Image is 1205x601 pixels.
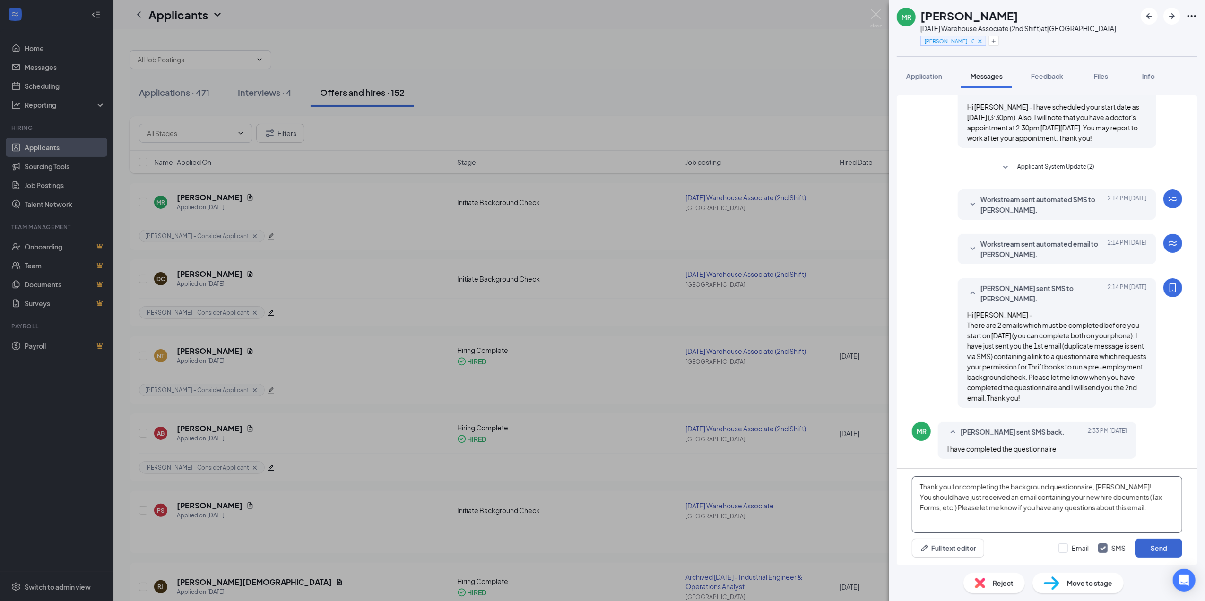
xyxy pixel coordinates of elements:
button: Plus [988,36,999,46]
span: [DATE] 2:14 PM [1108,194,1147,215]
span: Hi [PERSON_NAME] - I have scheduled your start date as [DATE] (3:30pm). Also, I will note that yo... [967,103,1139,142]
svg: Plus [991,38,997,44]
div: [DATE] Warehouse Associate (2nd Shift) at [GEOGRAPHIC_DATA] [920,24,1116,33]
svg: WorkstreamLogo [1167,238,1179,249]
svg: ArrowLeftNew [1144,10,1155,22]
button: Full text editorPen [912,539,984,558]
button: ArrowLeftNew [1141,8,1158,25]
span: [PERSON_NAME] sent SMS to [PERSON_NAME]. [980,283,1104,304]
span: [PERSON_NAME] - Consider Applicant [925,37,974,45]
textarea: Thank you for completing the background questionnaire, [PERSON_NAME]! You should have just receiv... [912,476,1182,533]
button: Send [1135,539,1182,558]
svg: Ellipses [1186,10,1197,22]
svg: Cross [977,38,983,44]
svg: WorkstreamLogo [1167,193,1179,205]
span: Files [1094,72,1108,80]
button: SmallChevronDownApplicant System Update (2) [1000,162,1094,173]
button: ArrowRight [1163,8,1180,25]
span: [PERSON_NAME] sent SMS back. [961,427,1065,438]
svg: SmallChevronDown [967,199,979,210]
span: Info [1142,72,1155,80]
span: Move to stage [1067,578,1112,588]
div: Open Intercom Messenger [1173,569,1196,592]
svg: SmallChevronDown [967,243,979,255]
span: Workstream sent automated SMS to [PERSON_NAME]. [980,194,1104,215]
span: [DATE] 2:14 PM [1108,239,1147,259]
svg: Pen [920,543,929,553]
span: Applicant System Update (2) [1017,162,1094,173]
svg: MobileSms [1167,282,1179,293]
span: [DATE] 2:14 PM [1108,283,1147,304]
span: Messages [971,72,1003,80]
span: Reject [993,578,1014,588]
h1: [PERSON_NAME] [920,8,1018,24]
span: Hi [PERSON_NAME] - There are 2 emails which must be completed before you start on [DATE] (you can... [967,310,1146,402]
span: I have completed the questionnaire [947,445,1057,453]
svg: SmallChevronUp [967,288,979,299]
span: Feedback [1031,72,1063,80]
div: MR [902,12,911,22]
span: Application [906,72,942,80]
svg: ArrowRight [1166,10,1178,22]
span: Workstream sent automated email to [PERSON_NAME]. [980,239,1104,259]
svg: SmallChevronUp [947,427,959,438]
div: MR [917,427,927,436]
svg: SmallChevronDown [1000,162,1011,173]
span: [DATE] 2:33 PM [1088,427,1127,438]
